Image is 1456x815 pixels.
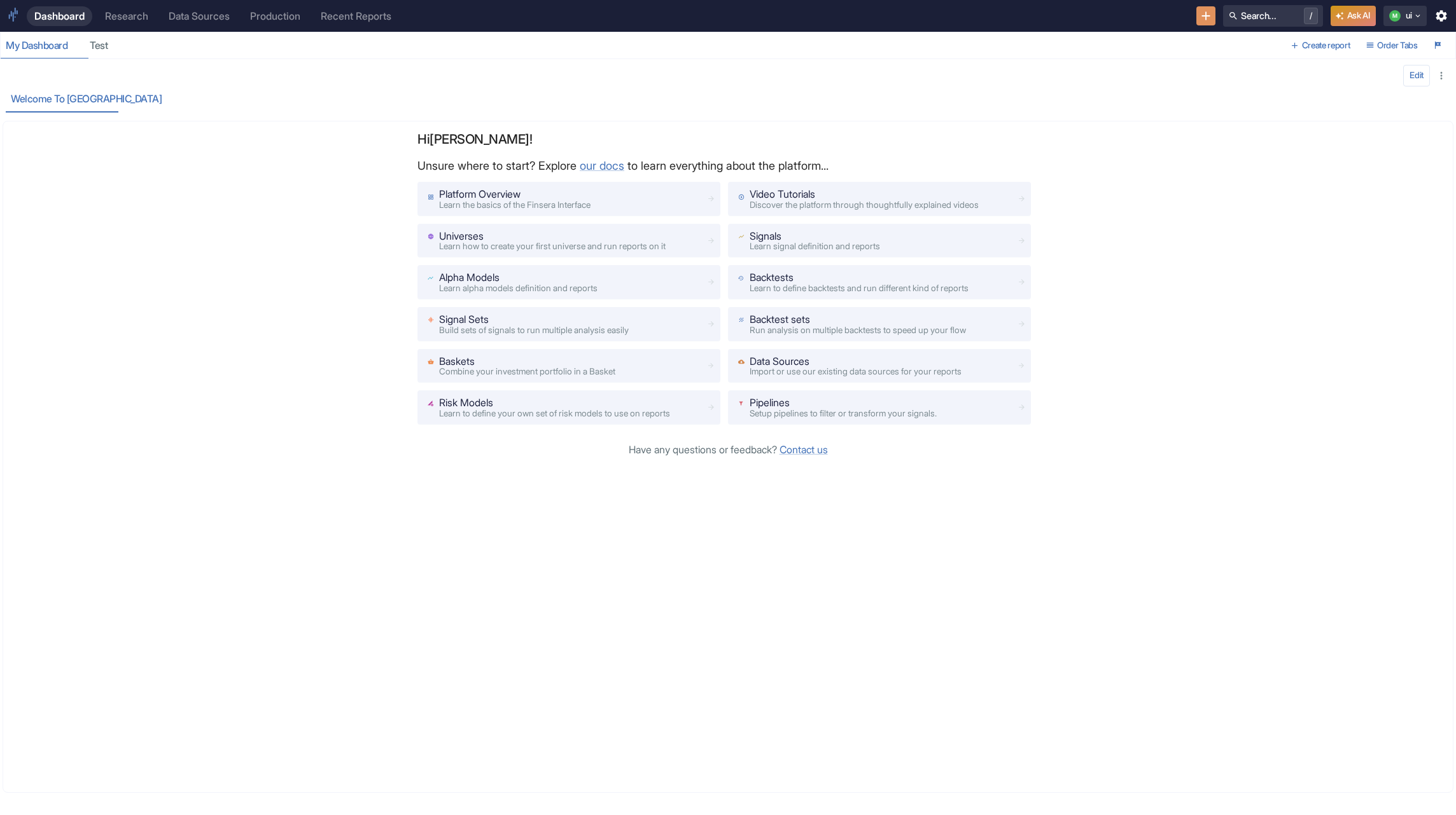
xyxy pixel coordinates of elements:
[6,39,80,52] div: My Dashboard
[750,325,966,335] span: Run analysis on multiple backtests to speed up your flow
[750,187,979,202] p: Video Tutorials
[417,182,720,216] a: Platform OverviewLearn the basics of the Finsera Interface
[27,6,92,26] a: Dashboard
[90,39,120,52] div: test
[750,354,962,369] p: Data Sources
[750,283,969,293] span: Learn to define backtests and run different kind of reports
[728,182,1031,216] a: Video TutorialsDiscover the platform through thoughtfully explained videos
[439,241,666,251] span: Learn how to create your first universe and run reports on it
[1331,6,1375,26] button: Ask AI
[417,132,1039,147] p: Hi [PERSON_NAME] !
[1,32,1285,58] div: dashboard tabs
[439,200,591,210] span: Learn the basics of the Finsera Interface
[439,408,670,418] span: Learn to define your own set of risk models to use on reports
[750,200,979,210] span: Discover the platform through thoughtfully explained videos
[1403,65,1430,86] button: config
[417,307,720,341] a: Signal SetsBuild sets of signals to run multiple analysis easily
[1361,36,1424,56] button: Order Tabs
[417,442,1039,458] p: Have any questions or feedback?
[105,10,148,22] div: Research
[439,229,666,244] p: Universes
[439,354,615,369] p: Baskets
[1223,5,1323,27] button: Search.../
[1389,10,1401,22] div: M
[750,229,880,244] p: Signals
[417,224,720,258] a: UniversesLearn how to create your first universe and run reports on it
[750,408,937,418] span: Setup pipelines to filter or transform your signals.
[417,265,720,299] a: Alpha ModelsLearn alpha models definition and reports
[780,444,828,456] a: Contact us
[728,307,1031,341] a: Backtest setsRun analysis on multiple backtests to speed up your flow
[1285,36,1355,56] button: Create report
[1196,6,1216,26] button: New Resource
[439,187,591,202] p: Platform Overview
[417,390,720,425] a: Risk ModelsLearn to define your own set of risk models to use on reports
[439,325,629,335] span: Build sets of signals to run multiple analysis easily
[750,395,937,411] p: Pipelines
[439,270,598,285] p: Alpha Models
[11,93,162,106] div: Welcome to [GEOGRAPHIC_DATA]
[34,10,85,22] div: Dashboard
[1429,36,1448,56] button: Launch Tour
[417,349,720,383] a: BasketsCombine your investment portfolio in a Basket
[728,224,1031,258] a: SignalsLearn signal definition and reports
[242,6,308,26] a: Production
[1383,6,1427,26] button: Mui
[97,6,156,26] a: Research
[439,312,629,327] p: Signal Sets
[728,349,1031,383] a: Data SourcesImport or use our existing data sources for your reports
[321,10,391,22] div: Recent Reports
[439,395,670,411] p: Risk Models
[417,157,1039,174] p: Unsure where to start? Explore to learn everything about the platform...
[750,241,880,251] span: Learn signal definition and reports
[250,10,300,22] div: Production
[728,390,1031,425] a: PipelinesSetup pipelines to filter or transform your signals.
[750,312,966,327] p: Backtest sets
[728,265,1031,299] a: BacktestsLearn to define backtests and run different kind of reports
[439,366,615,376] span: Combine your investment portfolio in a Basket
[750,366,962,376] span: Import or use our existing data sources for your reports
[313,6,399,26] a: Recent Reports
[580,159,624,172] a: our docs
[750,270,969,285] p: Backtests
[439,283,598,293] span: Learn alpha models definition and reports
[169,10,230,22] div: Data Sources
[161,6,237,26] a: Data Sources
